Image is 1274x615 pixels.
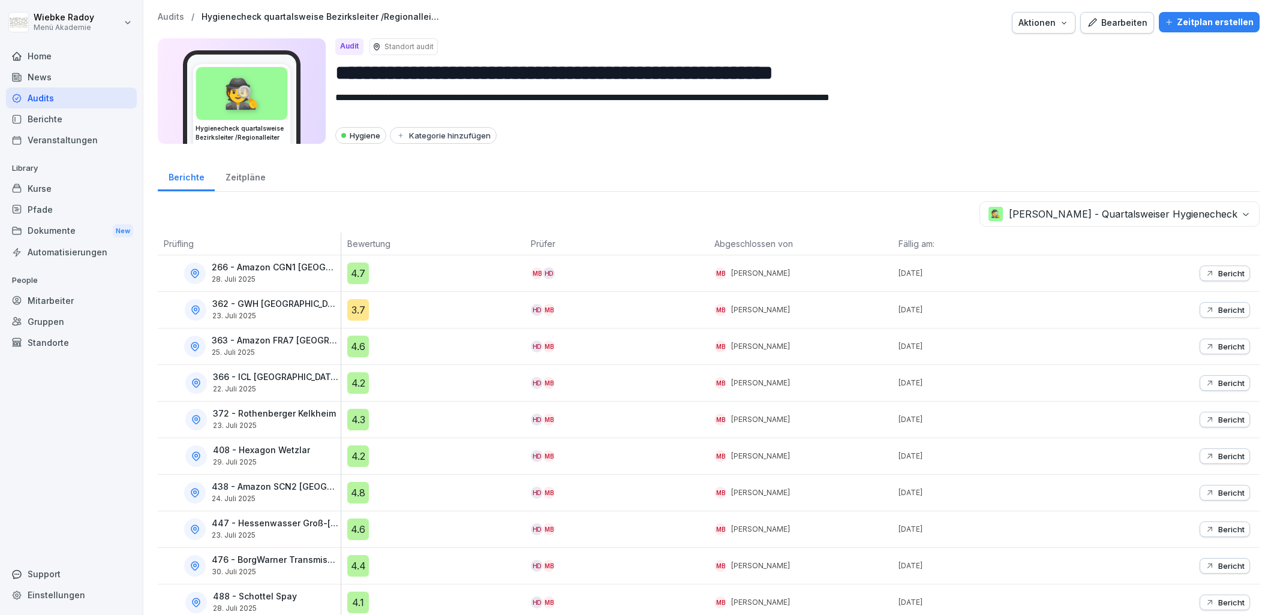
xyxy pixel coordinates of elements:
[6,178,137,199] div: Kurse
[714,304,726,316] div: MB
[212,263,338,273] p: 266 - Amazon CGN1 [GEOGRAPHIC_DATA]
[196,124,288,142] h3: Hygienecheck quartalsweise Bezirksleiter /Regionalleiter
[731,414,790,425] p: [PERSON_NAME]
[202,12,441,22] a: Hygienecheck quartalsweise Bezirksleiter /Regionalleiter
[6,290,137,311] a: Mitarbeiter
[1200,302,1250,318] button: Bericht
[212,299,338,309] p: 362 - GWH [GEOGRAPHIC_DATA]
[731,378,790,388] p: [PERSON_NAME]
[731,560,790,571] p: [PERSON_NAME]
[714,237,886,250] p: Abgeschlossen von
[714,267,726,279] div: MB
[531,304,543,316] div: HD
[525,233,708,255] th: Prüfer
[212,275,338,284] p: 28. Juli 2025
[543,596,555,608] div: MB
[347,555,369,577] div: 4.4
[6,584,137,605] div: Einstellungen
[731,487,790,498] p: [PERSON_NAME]
[6,242,137,263] a: Automatisierungen
[1218,342,1245,351] p: Bericht
[347,372,369,394] div: 4.2
[113,224,133,238] div: New
[1018,16,1069,29] div: Aktionen
[731,451,790,462] p: [PERSON_NAME]
[731,341,790,352] p: [PERSON_NAME]
[1165,16,1254,29] div: Zeitplan erstellen
[6,46,137,67] div: Home
[899,341,1076,352] p: [DATE]
[731,268,790,279] p: [PERSON_NAME]
[531,487,543,499] div: HD
[1012,12,1075,34] button: Aktionen
[899,597,1076,608] p: [DATE]
[714,487,726,499] div: MB
[34,23,94,32] p: Menü Akademie
[34,13,94,23] p: Wiebke Radoy
[543,340,555,352] div: MB
[191,12,194,22] p: /
[6,220,137,242] div: Dokumente
[543,377,555,389] div: MB
[1200,521,1250,537] button: Bericht
[213,592,297,602] p: 488 - Schottel Spay
[196,67,287,120] div: 🕵️
[347,263,369,284] div: 4.7
[543,414,555,426] div: MB
[714,596,726,608] div: MB
[1159,12,1260,32] button: Zeitplan erstellen
[158,161,215,191] div: Berichte
[1200,485,1250,501] button: Bericht
[543,487,555,499] div: MB
[1087,16,1147,29] div: Bearbeiten
[1200,412,1250,427] button: Bericht
[543,560,555,572] div: MB
[6,563,137,584] div: Support
[899,378,1076,388] p: [DATE]
[6,271,137,290] p: People
[212,518,338,529] p: 447 - Hessenwasser Groß-[GEOGRAPHIC_DATA]
[213,421,336,430] p: 23. Juli 2025
[212,568,338,576] p: 30. Juli 2025
[1200,375,1250,391] button: Bericht
[543,304,555,316] div: MB
[6,332,137,353] a: Standorte
[6,67,137,88] a: News
[164,237,335,250] p: Prüfling
[6,88,137,108] a: Audits
[347,336,369,357] div: 4.6
[6,129,137,150] a: Veranstaltungen
[212,555,338,565] p: 476 - BorgWarner Transmission Systems GmbH
[158,12,184,22] a: Audits
[1218,598,1245,607] p: Bericht
[213,409,336,419] p: 372 - Rothenberger Kelkheim
[212,348,338,357] p: 25. Juli 2025
[213,445,310,456] p: 408 - Hexagon Wetzlar
[212,482,338,492] p: 438 - Amazon SCN2 [GEOGRAPHIC_DATA]
[1218,378,1245,388] p: Bericht
[1200,595,1250,610] button: Bericht
[714,450,726,462] div: MB
[899,305,1076,315] p: [DATE]
[347,445,369,467] div: 4.2
[1200,448,1250,464] button: Bericht
[543,267,555,279] div: HD
[714,377,726,389] div: MB
[6,108,137,129] a: Berichte
[335,38,363,55] div: Audit
[213,604,297,613] p: 28. Juli 2025
[212,531,338,539] p: 23. Juli 2025
[899,487,1076,498] p: [DATE]
[212,495,338,503] p: 24. Juli 2025
[714,340,726,352] div: MB
[6,199,137,220] a: Pfade
[531,340,543,352] div: HD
